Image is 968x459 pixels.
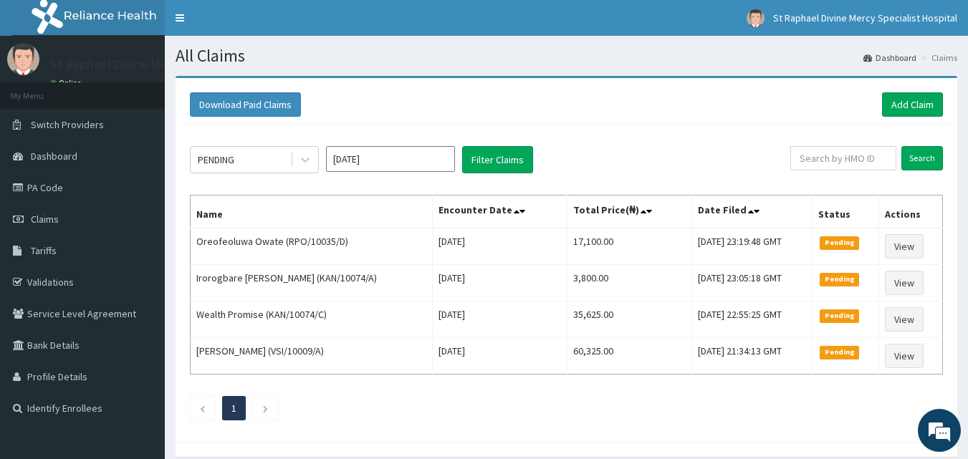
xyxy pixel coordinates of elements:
a: View [885,234,924,259]
p: St Raphael Divine Mercy Specialist Hospital [50,58,292,71]
th: Total Price(₦) [567,195,691,228]
th: Actions [878,195,942,228]
span: Claims [31,213,59,226]
span: Pending [820,236,859,249]
a: Dashboard [863,52,916,64]
th: Date Filed [692,195,813,228]
td: [DATE] 22:55:25 GMT [692,301,813,338]
td: Oreofeoluwa Owate (RPO/10035/D) [191,228,433,265]
td: 17,100.00 [567,228,691,265]
th: Encounter Date [432,195,567,228]
td: [DATE] [432,228,567,265]
span: Tariffs [31,244,57,257]
a: View [885,271,924,295]
img: User Image [7,43,39,75]
span: St Raphael Divine Mercy Specialist Hospital [773,11,957,24]
span: Switch Providers [31,118,104,131]
a: View [885,344,924,368]
span: Pending [820,346,859,359]
td: [DATE] 23:05:18 GMT [692,265,813,301]
td: 60,325.00 [567,338,691,375]
span: Pending [820,273,859,286]
a: View [885,307,924,332]
a: Next page [262,402,269,415]
td: [DATE] 21:34:13 GMT [692,338,813,375]
td: Wealth Promise (KAN/10074/C) [191,301,433,338]
a: Online [50,78,85,88]
th: Status [813,195,878,228]
td: [DATE] [432,301,567,338]
li: Claims [918,52,957,64]
td: 35,625.00 [567,301,691,338]
td: [DATE] 23:19:48 GMT [692,228,813,265]
input: Search [901,146,943,170]
td: 3,800.00 [567,265,691,301]
td: Irorogbare [PERSON_NAME] (KAN/10074/A) [191,265,433,301]
th: Name [191,195,433,228]
div: PENDING [198,153,234,167]
input: Select Month and Year [326,146,455,172]
h1: All Claims [176,47,957,65]
img: User Image [747,9,765,27]
button: Filter Claims [462,146,533,173]
span: Dashboard [31,150,77,163]
input: Search by HMO ID [790,146,896,170]
a: Previous page [199,402,206,415]
a: Add Claim [882,92,943,117]
td: [DATE] [432,265,567,301]
td: [DATE] [432,338,567,375]
a: Page 1 is your current page [231,402,236,415]
span: Pending [820,309,859,322]
td: [PERSON_NAME] (VSI/10009/A) [191,338,433,375]
button: Download Paid Claims [190,92,301,117]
